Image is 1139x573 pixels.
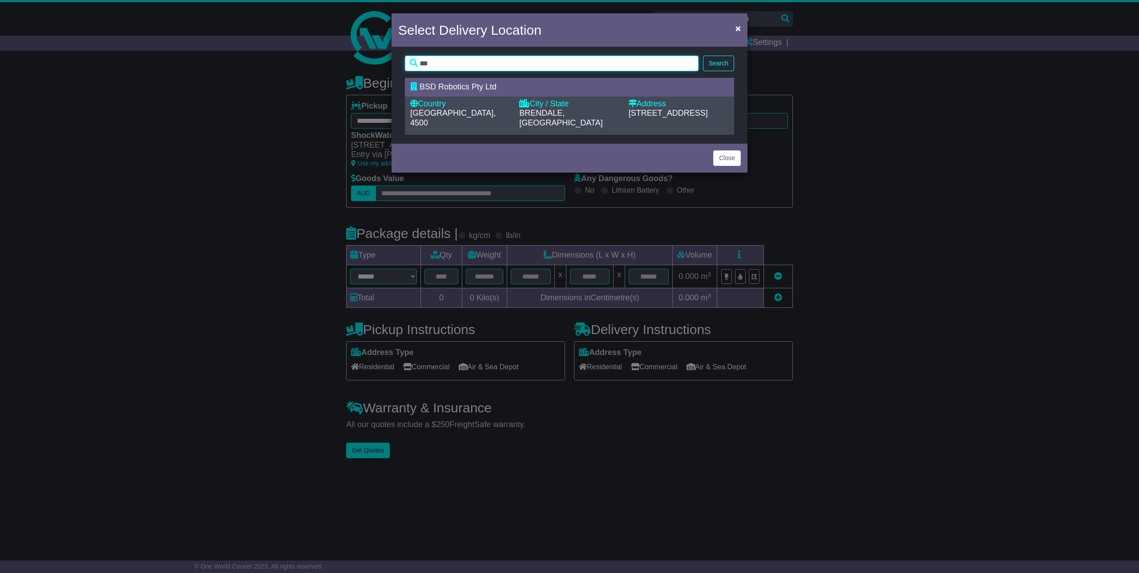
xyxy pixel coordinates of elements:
[410,99,510,109] div: Country
[713,150,741,166] button: Close
[410,109,496,127] span: [GEOGRAPHIC_DATA], 4500
[735,23,741,33] span: ×
[629,109,708,117] span: [STREET_ADDRESS]
[703,56,734,71] button: Search
[398,20,541,40] h4: Select Delivery Location
[420,82,497,91] span: BSD Robotics Pty Ltd
[519,99,619,109] div: City / State
[731,19,745,37] button: Close
[629,99,729,109] div: Address
[519,109,602,127] span: BRENDALE, [GEOGRAPHIC_DATA]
